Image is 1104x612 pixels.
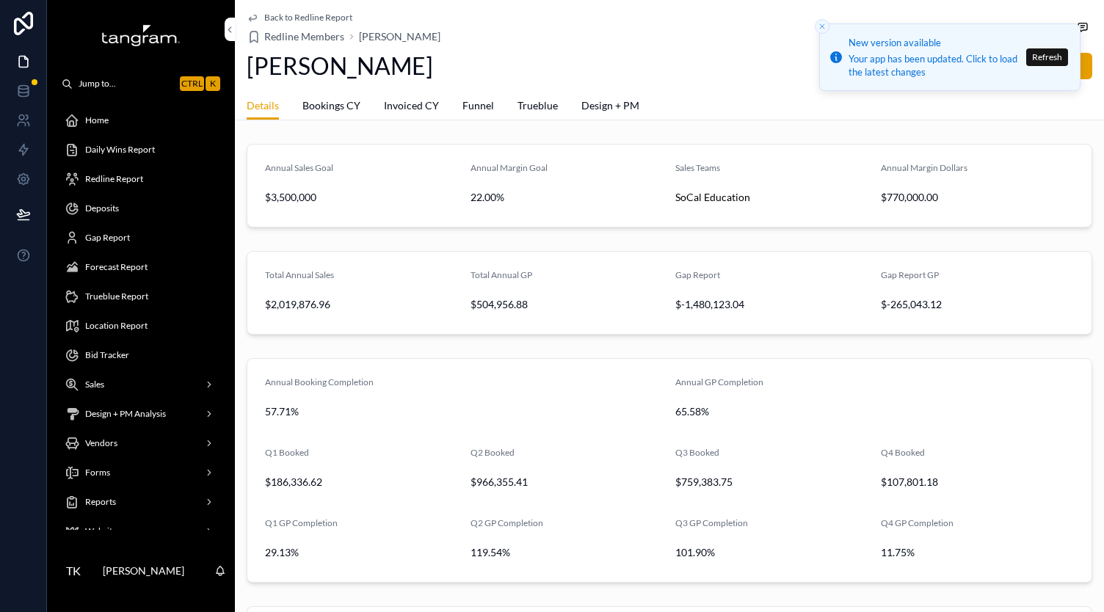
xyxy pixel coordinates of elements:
[881,517,954,528] span: Q4 GP Completion
[85,437,117,449] span: Vendors
[471,545,664,560] span: 119.54%
[103,564,184,578] p: [PERSON_NAME]
[462,98,494,113] span: Funnel
[881,297,1075,312] span: $-265,043.12
[471,475,664,489] span: $966,355.41
[471,297,664,312] span: $504,956.88
[471,162,548,173] span: Annual Margin Goal
[264,12,352,23] span: Back to Redline Report
[265,404,664,419] span: 57.71%
[302,92,360,122] a: Bookings CY
[56,342,226,368] a: Bid Tracker
[581,92,639,122] a: Design + PM
[881,190,1075,205] span: $770,000.00
[675,269,720,280] span: Gap Report
[265,517,338,528] span: Q1 GP Completion
[471,517,543,528] span: Q2 GP Completion
[815,19,829,34] button: Close toast
[581,98,639,113] span: Design + PM
[675,545,869,560] span: 101.90%
[85,232,130,244] span: Gap Report
[56,136,226,163] a: Daily Wins Report
[265,447,309,458] span: Q1 Booked
[675,190,750,205] a: SoCal Education
[56,70,226,97] button: Jump to...CtrlK
[849,52,1022,79] div: Your app has been updated. Click to load the latest changes
[79,78,174,90] span: Jump to...
[85,144,155,156] span: Daily Wins Report
[384,98,439,113] span: Invoiced CY
[56,371,226,398] a: Sales
[56,283,226,310] a: Trueblue Report
[85,203,119,214] span: Deposits
[881,475,1075,489] span: $107,801.18
[517,92,558,122] a: Trueblue
[675,297,869,312] span: $-1,480,123.04
[56,401,226,427] a: Design + PM Analysis
[85,173,143,185] span: Redline Report
[675,475,869,489] span: $759,383.75
[85,320,148,332] span: Location Report
[675,404,1074,419] span: 65.58%
[101,23,181,47] img: App logo
[675,447,719,458] span: Q3 Booked
[265,297,459,312] span: $2,019,876.96
[1026,48,1068,66] button: Refresh
[247,98,279,113] span: Details
[56,195,226,222] a: Deposits
[85,379,104,390] span: Sales
[247,50,433,83] h1: [PERSON_NAME]
[675,517,748,528] span: Q3 GP Completion
[675,376,763,387] span: Annual GP Completion
[56,166,226,192] a: Redline Report
[881,269,939,280] span: Gap Report GP
[85,408,166,420] span: Design + PM Analysis
[47,97,235,530] div: scrollable content
[247,12,352,23] a: Back to Redline Report
[56,225,226,251] a: Gap Report
[247,92,279,120] a: Details
[881,447,925,458] span: Q4 Booked
[471,190,664,205] span: 22.00%
[85,261,148,273] span: Forecast Report
[56,518,226,544] a: Website
[85,114,109,126] span: Home
[56,430,226,456] a: Vendors
[264,29,344,44] span: Redline Members
[85,525,117,537] span: Website
[56,254,226,280] a: Forecast Report
[66,562,81,580] span: TK
[675,162,720,173] span: Sales Teams
[265,545,459,560] span: 29.13%
[56,313,226,339] a: Location Report
[56,459,226,486] a: Forms
[265,162,333,173] span: Annual Sales Goal
[85,467,110,478] span: Forms
[207,78,219,90] span: K
[471,447,515,458] span: Q2 Booked
[56,107,226,134] a: Home
[265,190,459,205] span: $3,500,000
[247,29,344,44] a: Redline Members
[85,349,129,361] span: Bid Tracker
[359,29,440,44] a: [PERSON_NAME]
[384,92,439,122] a: Invoiced CY
[302,98,360,113] span: Bookings CY
[265,475,459,489] span: $186,336.62
[462,92,494,122] a: Funnel
[471,269,532,280] span: Total Annual GP
[265,376,374,387] span: Annual Booking Completion
[849,36,1022,51] div: New version available
[85,496,116,508] span: Reports
[265,269,334,280] span: Total Annual Sales
[881,162,967,173] span: Annual Margin Dollars
[881,545,1075,560] span: 11.75%
[180,76,204,91] span: Ctrl
[56,489,226,515] a: Reports
[517,98,558,113] span: Trueblue
[85,291,148,302] span: Trueblue Report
